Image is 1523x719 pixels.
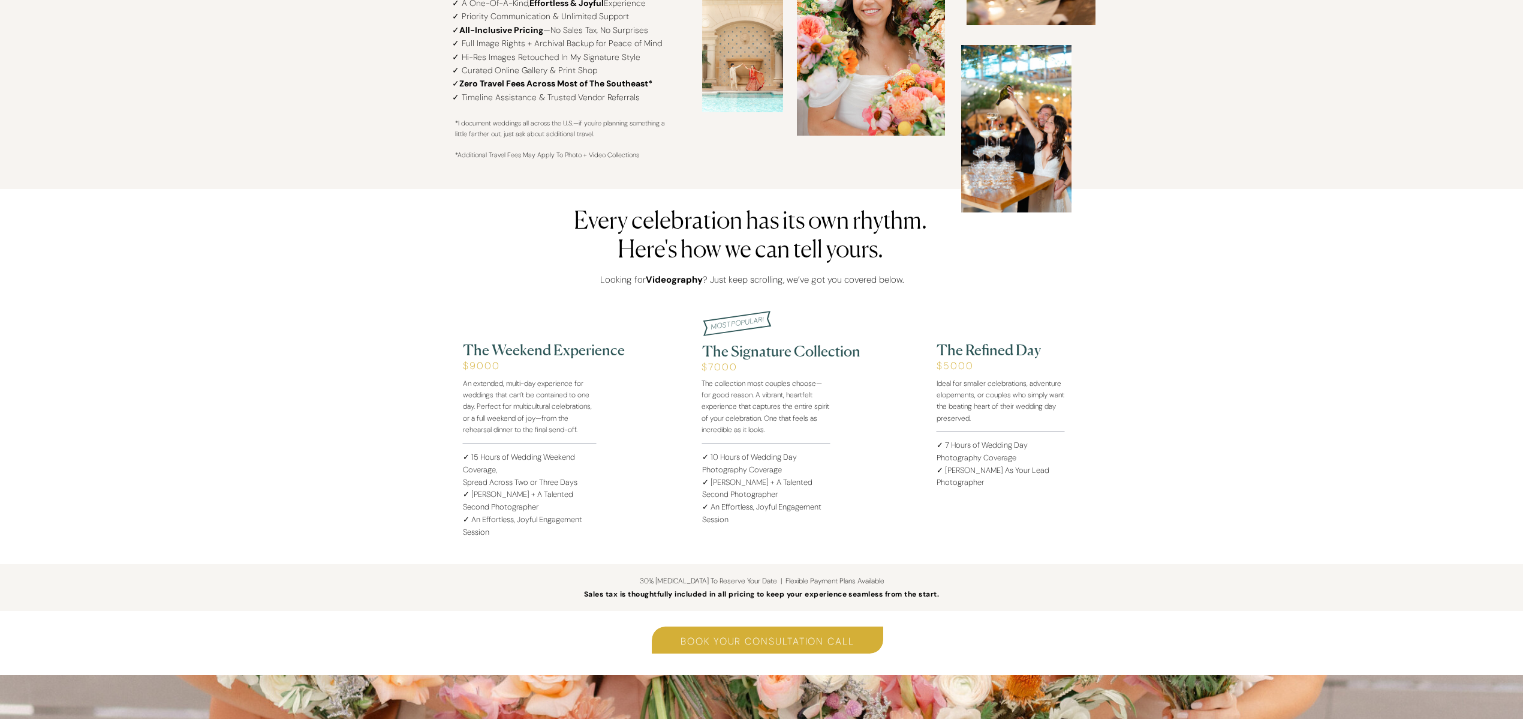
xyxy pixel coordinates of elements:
[589,576,935,587] p: 30% [MEDICAL_DATA] To Reserve Your Date | Flexible Payment Plans Available
[710,314,764,331] i: MOST POPULAR!
[463,451,597,514] p: ✓ 15 Hours of Wedding Weekend Coverage, Spread Across Two or Three Days ✓ [PERSON_NAME] + A Talen...
[463,378,597,436] p: An extended, multi-day experience for weddings that can’t be contained to one day. Perfect for mu...
[459,78,652,89] b: Zero Travel Fees Across Most of The Southeast*
[937,378,1065,421] p: Ideal for smaller celebrations, adventure elopements, or couples who simply want the beating hear...
[702,361,835,378] h2: $7000
[652,634,883,648] a: book your consultation call
[702,342,873,360] h2: The Signature Collection
[937,439,1065,516] p: ✓ 7 Hours of Wedding Day Photography Coverage ✓ [PERSON_NAME] As Your Lead Photographer
[702,451,826,535] p: ✓ 10 Hours of Wedding Day Photography Coverage ✓ [PERSON_NAME] + A Talented Second Photographer ✓...
[455,118,676,154] p: *I document weddings all across the U.S.—if you're planning something a little farther out, just ...
[646,274,703,286] b: Videography
[937,341,1107,359] h2: The Refined Day
[463,341,659,359] h2: The Weekend Experience
[584,589,939,599] b: Sales tax is thoughtfully included in all pricing to keep your experience seamless from the start.
[485,205,1015,274] h2: Every celebration has its own rhythm. Here's how we can tell yours.
[937,360,1070,386] h2: $5000
[463,360,597,386] h2: $9000
[459,25,543,35] b: All-Inclusive Pricing
[702,378,829,436] p: The collection most couples choose—for good reason. A vibrant, heartfelt experience that captures...
[487,274,1017,290] h2: Looking for ? Just keep scrolling, we’ve got you covered below.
